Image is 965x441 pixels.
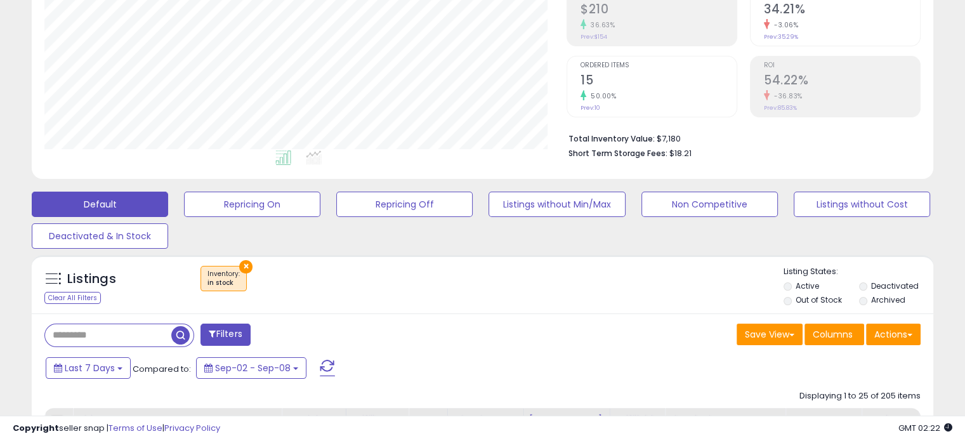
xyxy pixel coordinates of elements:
[453,413,518,426] div: Min Price
[32,223,168,249] button: Deactivated & In Stock
[568,148,667,159] b: Short Term Storage Fees:
[581,2,737,19] h2: $210
[568,133,655,144] b: Total Inventory Value:
[13,422,59,434] strong: Copyright
[764,62,920,69] span: ROI
[13,423,220,435] div: seller snap | |
[215,362,291,374] span: Sep-02 - Sep-08
[200,324,250,346] button: Filters
[669,147,692,159] span: $18.21
[867,413,913,440] div: BB Share 24h.
[770,20,798,30] small: -3.06%
[196,357,306,379] button: Sep-02 - Sep-08
[207,279,240,287] div: in stock
[581,62,737,69] span: Ordered Items
[351,413,403,426] div: Fulfillment
[615,413,659,440] div: Fulfillable Quantity
[336,192,473,217] button: Repricing Off
[67,270,116,288] h5: Listings
[529,413,605,426] div: [PERSON_NAME]
[770,91,803,101] small: -36.83%
[764,33,798,41] small: Prev: 35.29%
[108,422,162,434] a: Terms of Use
[489,192,625,217] button: Listings without Min/Max
[870,294,905,305] label: Archived
[641,192,778,217] button: Non Competitive
[581,33,607,41] small: Prev: $154
[568,130,911,145] li: $7,180
[44,292,101,304] div: Clear All Filters
[581,73,737,90] h2: 15
[804,324,864,345] button: Columns
[796,280,819,291] label: Active
[737,324,803,345] button: Save View
[133,363,191,375] span: Compared to:
[670,413,780,426] div: Listed Price
[581,104,600,112] small: Prev: 10
[32,192,168,217] button: Default
[239,260,253,273] button: ×
[796,294,842,305] label: Out of Stock
[866,324,921,345] button: Actions
[799,390,921,402] div: Displaying 1 to 25 of 205 items
[898,422,952,434] span: 2025-09-16 02:22 GMT
[813,328,853,341] span: Columns
[764,73,920,90] h2: 54.22%
[184,192,320,217] button: Repricing On
[586,91,616,101] small: 50.00%
[78,413,276,426] div: Title
[207,269,240,288] span: Inventory :
[784,266,933,278] p: Listing States:
[794,192,930,217] button: Listings without Cost
[414,413,442,426] div: Cost
[791,413,856,440] div: Current Buybox Price
[287,413,341,426] div: Repricing
[764,104,797,112] small: Prev: 85.83%
[764,2,920,19] h2: 34.21%
[164,422,220,434] a: Privacy Policy
[46,357,131,379] button: Last 7 Days
[65,362,115,374] span: Last 7 Days
[586,20,615,30] small: 36.63%
[870,280,918,291] label: Deactivated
